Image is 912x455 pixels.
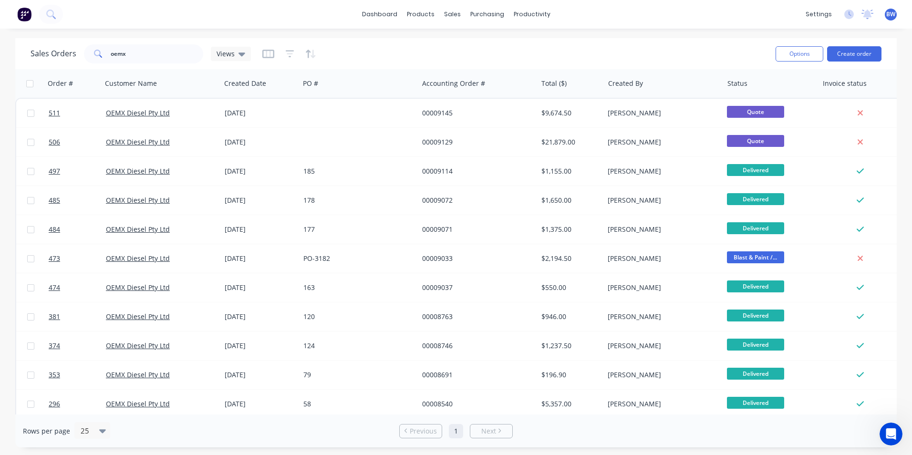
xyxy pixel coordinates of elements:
[608,283,714,292] div: [PERSON_NAME]
[422,254,528,263] div: 00009033
[225,283,296,292] div: [DATE]
[106,370,170,379] a: OEMX Diesel Pty Ltd
[727,135,784,147] span: Quote
[49,370,60,380] span: 353
[727,368,784,380] span: Delivered
[48,79,73,88] div: Order #
[541,370,597,380] div: $196.90
[106,399,170,408] a: OEMX Diesel Pty Ltd
[608,341,714,351] div: [PERSON_NAME]
[541,166,597,176] div: $1,155.00
[801,7,837,21] div: settings
[827,46,881,62] button: Create order
[49,283,60,292] span: 474
[886,10,895,19] span: BW
[422,312,528,321] div: 00008763
[541,341,597,351] div: $1,237.50
[481,426,496,436] span: Next
[727,310,784,321] span: Delivered
[49,196,60,205] span: 485
[17,7,31,21] img: Factory
[225,137,296,147] div: [DATE]
[410,426,437,436] span: Previous
[49,312,60,321] span: 381
[225,312,296,321] div: [DATE]
[225,166,296,176] div: [DATE]
[727,280,784,292] span: Delivered
[49,186,106,215] a: 485
[303,283,409,292] div: 163
[31,49,76,58] h1: Sales Orders
[224,79,266,88] div: Created Date
[439,7,466,21] div: sales
[303,399,409,409] div: 58
[422,225,528,234] div: 00009071
[422,283,528,292] div: 00009037
[541,137,597,147] div: $21,879.00
[106,341,170,350] a: OEMX Diesel Pty Ltd
[23,426,70,436] span: Rows per page
[49,215,106,244] a: 484
[303,254,409,263] div: PO-3182
[49,399,60,409] span: 296
[541,312,597,321] div: $946.00
[225,341,296,351] div: [DATE]
[106,137,170,146] a: OEMX Diesel Pty Ltd
[49,157,106,186] a: 497
[106,108,170,117] a: OEMX Diesel Pty Ltd
[608,399,714,409] div: [PERSON_NAME]
[395,424,517,438] ul: Pagination
[105,79,157,88] div: Customer Name
[727,193,784,205] span: Delivered
[422,399,528,409] div: 00008540
[49,361,106,389] a: 353
[608,108,714,118] div: [PERSON_NAME]
[541,254,597,263] div: $2,194.50
[422,108,528,118] div: 00009145
[49,254,60,263] span: 473
[225,399,296,409] div: [DATE]
[49,331,106,360] a: 374
[111,44,204,63] input: Search...
[608,225,714,234] div: [PERSON_NAME]
[541,225,597,234] div: $1,375.00
[727,222,784,234] span: Delivered
[823,79,867,88] div: Invoice status
[727,339,784,351] span: Delivered
[49,341,60,351] span: 374
[49,302,106,331] a: 381
[303,370,409,380] div: 79
[449,424,463,438] a: Page 1 is your current page
[49,128,106,156] a: 506
[225,370,296,380] div: [DATE]
[727,79,747,88] div: Status
[49,137,60,147] span: 506
[727,106,784,118] span: Quote
[106,225,170,234] a: OEMX Diesel Pty Ltd
[106,312,170,321] a: OEMX Diesel Pty Ltd
[541,108,597,118] div: $9,674.50
[422,196,528,205] div: 00009072
[422,137,528,147] div: 00009129
[49,244,106,273] a: 473
[303,166,409,176] div: 185
[422,166,528,176] div: 00009114
[776,46,823,62] button: Options
[225,108,296,118] div: [DATE]
[106,283,170,292] a: OEMX Diesel Pty Ltd
[608,370,714,380] div: [PERSON_NAME]
[608,79,643,88] div: Created By
[303,79,318,88] div: PO #
[541,196,597,205] div: $1,650.00
[303,341,409,351] div: 124
[225,254,296,263] div: [DATE]
[402,7,439,21] div: products
[608,196,714,205] div: [PERSON_NAME]
[106,196,170,205] a: OEMX Diesel Pty Ltd
[466,7,509,21] div: purchasing
[608,312,714,321] div: [PERSON_NAME]
[217,49,235,59] span: Views
[49,166,60,176] span: 497
[509,7,555,21] div: productivity
[422,370,528,380] div: 00008691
